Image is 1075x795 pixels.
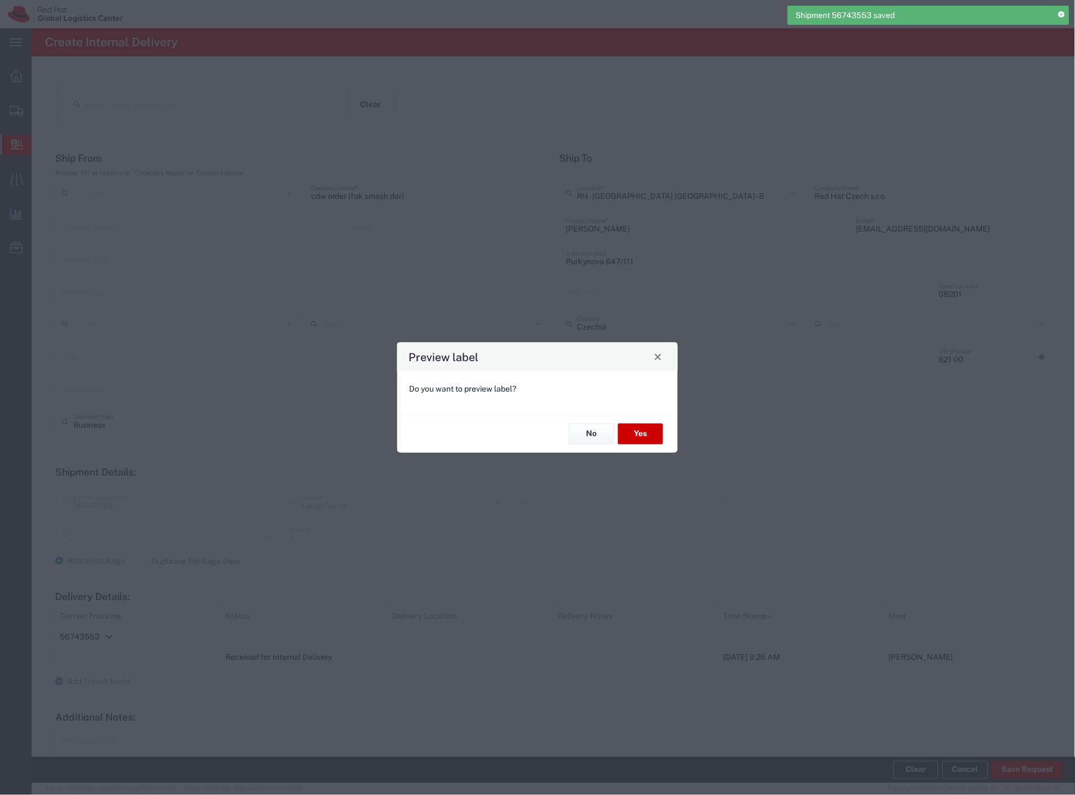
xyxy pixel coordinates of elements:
[796,10,895,21] span: Shipment 56743553 saved
[650,349,666,365] button: Close
[618,424,663,445] button: Yes
[409,349,479,365] h4: Preview label
[569,424,614,445] button: No
[409,383,666,395] p: Do you want to preview label?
